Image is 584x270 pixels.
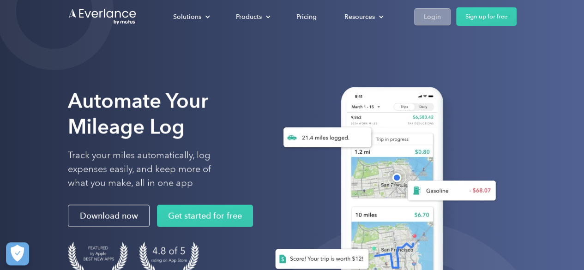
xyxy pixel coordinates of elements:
button: Cookies Settings [6,242,29,265]
div: Login [424,11,441,23]
a: Login [414,8,451,25]
a: Download now [68,205,150,227]
div: Resources [335,9,391,25]
a: Pricing [287,9,326,25]
div: Solutions [173,11,201,23]
p: Track your miles automatically, log expenses easily, and keep more of what you make, all in one app [68,149,233,190]
div: Products [227,9,278,25]
strong: Automate Your Mileage Log [68,89,208,139]
div: Solutions [164,9,217,25]
div: Resources [344,11,375,23]
a: Go to homepage [68,8,137,25]
a: Sign up for free [456,7,517,26]
a: Get started for free [157,205,253,227]
div: Pricing [296,11,317,23]
div: Products [236,11,262,23]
